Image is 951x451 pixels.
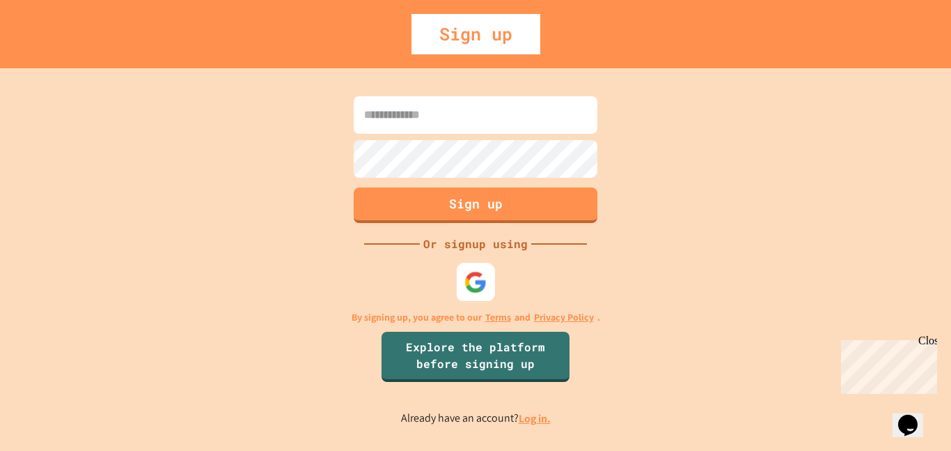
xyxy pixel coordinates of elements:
div: Chat with us now!Close [6,6,96,89]
iframe: chat widget [893,395,937,437]
a: Explore the platform before signing up [382,332,569,382]
img: google-icon.svg [464,270,487,293]
iframe: chat widget [835,335,937,394]
button: Sign up [354,188,597,223]
a: Privacy Policy [534,310,594,325]
a: Log in. [519,411,551,426]
p: Already have an account? [401,410,551,427]
div: Or signup using [420,236,531,252]
a: Terms [485,310,511,325]
p: By signing up, you agree to our and . [352,310,600,325]
div: Sign up [411,14,540,54]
